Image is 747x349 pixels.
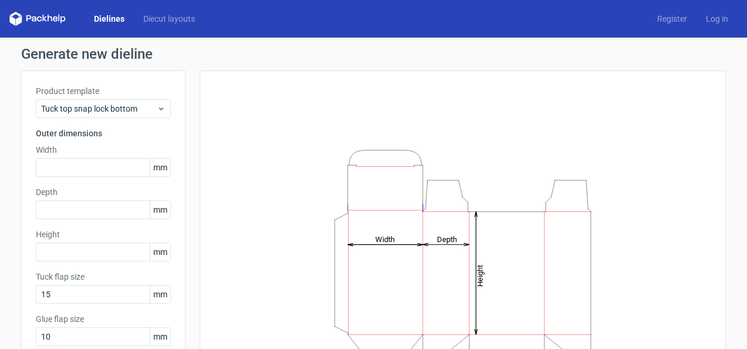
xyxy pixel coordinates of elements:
label: Height [36,229,171,240]
h3: Outer dimensions [36,127,171,139]
span: mm [150,201,170,219]
label: Glue flap size [36,313,171,325]
tspan: Height [476,264,484,286]
a: Dielines [85,13,134,25]
span: mm [150,243,170,261]
h1: Generate new dieline [21,47,726,61]
a: Log in [696,13,738,25]
label: Depth [36,186,171,198]
label: Width [36,144,171,156]
span: mm [150,159,170,176]
a: Diecut layouts [134,13,204,25]
label: Tuck flap size [36,271,171,283]
label: Product template [36,85,171,97]
tspan: Depth [437,234,457,243]
span: mm [150,328,170,345]
span: Tuck top snap lock bottom [41,103,157,115]
tspan: Width [375,234,395,243]
a: Register [648,13,696,25]
span: mm [150,286,170,303]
